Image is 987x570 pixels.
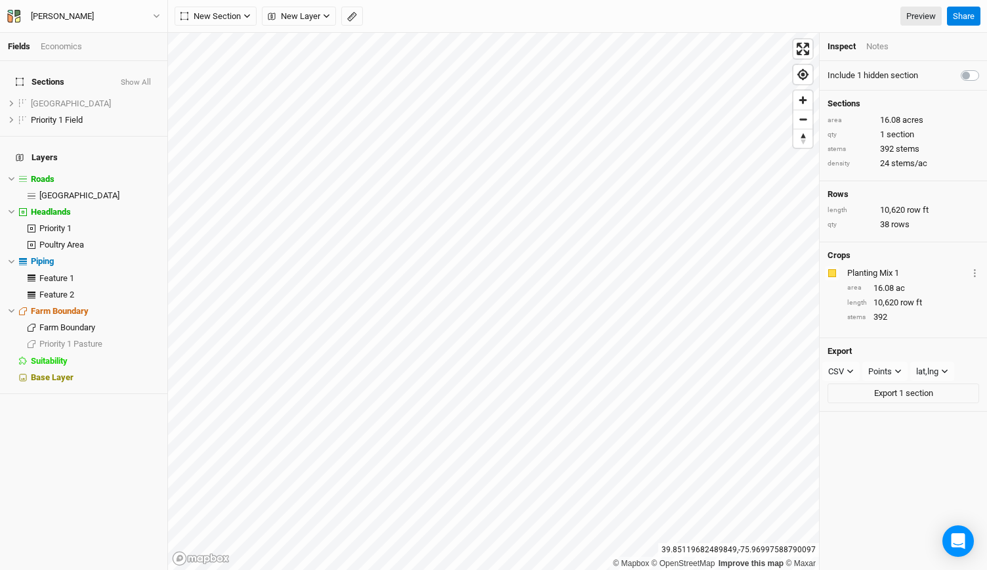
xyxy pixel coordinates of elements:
div: 16.08 [847,282,979,294]
div: Planting Mix 1 [847,267,968,279]
span: [GEOGRAPHIC_DATA] [39,190,119,200]
span: Base Layer [31,372,73,382]
div: Farm Boundary [39,322,159,333]
div: density [828,159,873,169]
span: Farm Boundary [31,306,89,316]
button: Export 1 section [828,384,979,403]
div: Roads [31,174,159,185]
div: David Lair [31,10,94,23]
div: Poultry Area Field [31,99,159,109]
a: Mapbox [613,559,649,568]
a: Preview [900,7,942,26]
div: [PERSON_NAME] [31,10,94,23]
div: Base Layer [31,372,159,383]
div: Inspect [828,41,856,53]
a: OpenStreetMap [652,559,715,568]
h4: Rows [828,189,979,200]
div: 16.08 [828,114,979,126]
canvas: Map [168,33,819,570]
button: [PERSON_NAME] [7,9,161,24]
button: lat,lng [910,362,954,382]
div: 10,620 [847,297,979,309]
span: Zoom out [793,110,812,129]
div: Points [868,365,892,378]
div: stems [828,144,873,154]
a: Maxar [786,559,816,568]
div: length [828,206,873,215]
div: area [847,283,867,293]
span: New Layer [268,10,320,23]
div: 39.85119682489849 , -75.96997588790097 [658,543,819,557]
div: 38 [828,219,979,230]
span: row ft [900,297,922,309]
h4: Crops [828,250,850,261]
button: Shortcut: M [341,7,363,26]
div: Priority 1 Field [31,115,159,125]
button: Points [862,362,908,382]
span: Poultry Area [39,240,84,250]
button: Find my location [793,65,812,84]
div: Feature 2 [39,290,159,300]
div: 24 [828,158,979,169]
button: Crop Usage [971,265,979,280]
a: Mapbox logo [172,551,230,566]
div: Open Intercom Messenger [942,525,974,557]
div: lat,lng [916,365,938,378]
div: Economics [41,41,82,53]
div: Suitability [31,356,159,366]
div: 10,620 [828,204,979,216]
span: Suitability [31,356,68,366]
span: Priority 1 [39,223,72,233]
div: Feature 1 [39,273,159,284]
span: stems [896,143,919,155]
div: Piping [31,256,159,267]
a: Fields [8,41,30,51]
div: CSV [828,365,844,378]
button: Reset bearing to north [793,129,812,148]
div: area [828,116,873,125]
div: Farm Boundary [31,306,159,317]
span: Roads [31,174,54,184]
div: qty [828,130,873,140]
h4: Sections [828,99,979,109]
button: Show All [120,78,152,87]
span: Sections [16,77,64,87]
span: stems/ac [891,158,927,169]
div: Priority 1 Pasture [39,339,159,349]
button: Zoom in [793,91,812,110]
div: Notes [866,41,889,53]
button: New Section [175,7,257,26]
span: Feature 2 [39,290,74,299]
span: ac [896,282,905,294]
h4: Export [828,346,979,357]
label: Include 1 hidden section [828,70,918,81]
button: New Layer [262,7,336,26]
span: Farm Boundary [39,322,95,332]
span: Priority 1 Field [31,115,83,125]
button: Share [947,7,980,26]
span: acres [902,114,923,126]
div: 1 [828,129,979,141]
div: 392 [828,143,979,155]
span: Priority 1 Pasture [39,339,102,349]
span: New Section [180,10,241,23]
span: section [887,129,914,141]
button: Enter fullscreen [793,39,812,58]
div: Cow Lane [39,190,159,201]
div: Headlands [31,207,159,217]
span: rows [891,219,910,230]
div: stems [847,313,867,322]
h4: Layers [8,144,159,171]
a: Improve this map [719,559,784,568]
div: Priority 1 [39,223,159,234]
button: CSV [822,362,860,382]
div: 392 [847,311,979,323]
span: Piping [31,256,54,266]
div: length [847,298,867,308]
span: [GEOGRAPHIC_DATA] [31,99,111,108]
span: row ft [907,204,929,216]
